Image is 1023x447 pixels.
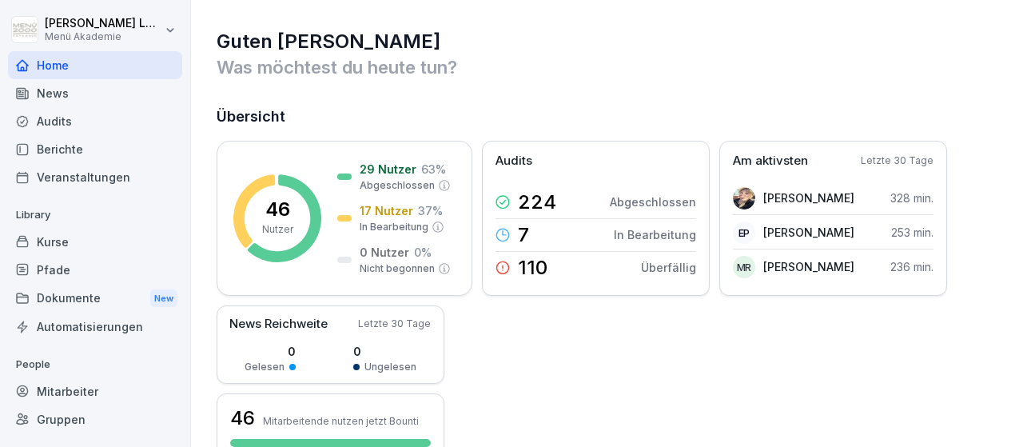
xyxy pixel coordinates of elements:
p: 0 [245,343,296,360]
p: Ungelesen [364,360,416,374]
p: Nicht begonnen [360,261,435,276]
a: Pfade [8,256,182,284]
p: People [8,352,182,377]
p: 0 % [414,244,432,261]
p: Library [8,202,182,228]
h3: 46 [230,405,255,432]
p: 37 % [418,202,443,219]
p: In Bearbeitung [360,220,428,234]
p: Mitarbeitende nutzen jetzt Bounti [263,415,419,427]
a: Mitarbeiter [8,377,182,405]
a: DokumenteNew [8,284,182,313]
div: MR [733,256,755,278]
p: Audits [496,152,532,170]
p: [PERSON_NAME] Lechler [45,17,161,30]
p: Überfällig [641,259,696,276]
p: [PERSON_NAME] [763,224,854,241]
a: Automatisierungen [8,313,182,341]
a: Kurse [8,228,182,256]
h2: Übersicht [217,106,999,128]
p: Abgeschlossen [360,178,435,193]
p: 0 [353,343,416,360]
p: News Reichweite [229,315,328,333]
a: News [8,79,182,107]
p: 7 [518,225,529,245]
h1: Guten [PERSON_NAME] [217,29,999,54]
a: Audits [8,107,182,135]
p: Was möchtest du heute tun? [217,54,999,80]
img: syd7a01ig5yavmmoz8r8hfus.png [733,187,755,210]
p: In Bearbeitung [614,226,696,243]
p: 224 [518,193,556,212]
p: [PERSON_NAME] [763,258,854,275]
p: 110 [518,258,547,277]
p: 17 Nutzer [360,202,413,219]
p: 29 Nutzer [360,161,416,178]
p: 46 [265,200,290,219]
a: Gruppen [8,405,182,433]
p: Nutzer [262,222,293,237]
p: Am aktivsten [733,152,808,170]
p: Letzte 30 Tage [358,317,431,331]
a: Home [8,51,182,79]
p: Gelesen [245,360,285,374]
div: New [150,289,177,308]
div: EP [733,222,755,244]
p: 328 min. [890,190,933,206]
p: 0 Nutzer [360,244,409,261]
p: 63 % [421,161,446,178]
p: Abgeschlossen [610,194,696,210]
a: Veranstaltungen [8,163,182,191]
div: Dokumente [8,284,182,313]
p: 253 min. [891,224,933,241]
a: Berichte [8,135,182,163]
p: Letzte 30 Tage [861,154,933,168]
p: Menü Akademie [45,31,161,42]
p: 236 min. [890,258,933,275]
p: [PERSON_NAME] [763,190,854,206]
